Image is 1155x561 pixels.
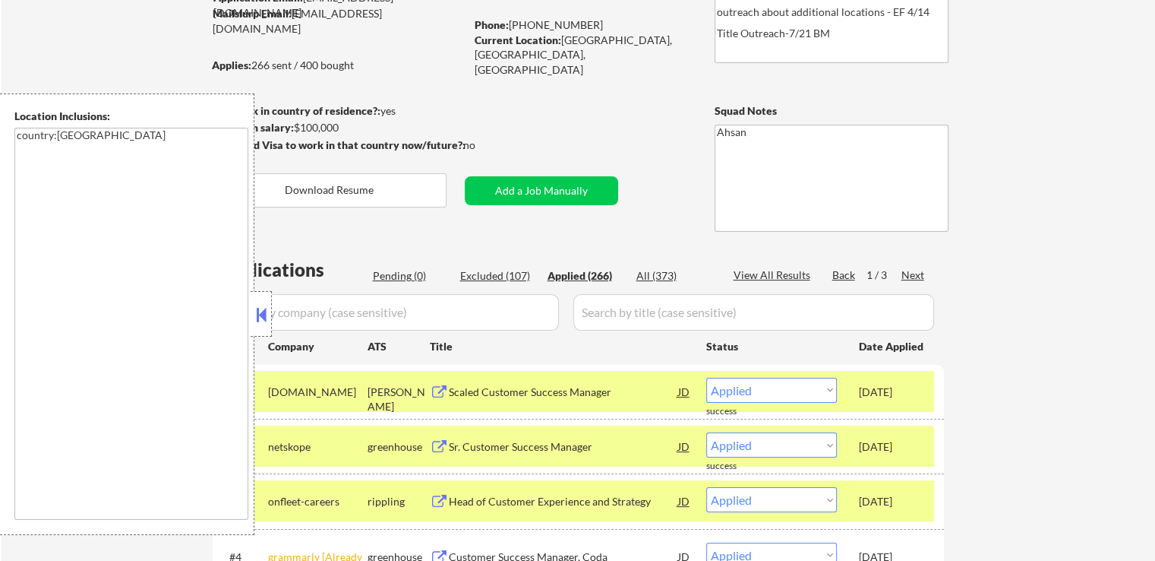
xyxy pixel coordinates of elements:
div: Applied (266) [548,268,623,284]
strong: Current Location: [475,33,561,46]
div: [DATE] [859,494,926,509]
div: onfleet-careers [268,494,368,509]
div: Date Applied [859,339,926,354]
div: $100,000 [212,120,465,135]
div: rippling [368,494,430,509]
div: 266 sent / 400 bought [212,58,465,73]
button: Add a Job Manually [465,176,618,205]
div: [PERSON_NAME] [368,385,430,414]
div: Company [268,339,368,354]
div: greenhouse [368,439,430,455]
div: Pending (0) [373,268,449,284]
div: [EMAIL_ADDRESS][DOMAIN_NAME] [213,6,465,36]
div: Location Inclusions: [14,109,248,124]
div: netskope [268,439,368,455]
strong: Phone: [475,18,509,31]
div: Squad Notes [715,103,948,119]
div: success [706,405,767,418]
div: Status [706,332,837,360]
div: Next [901,268,926,283]
input: Search by company (case sensitive) [217,294,559,331]
strong: Will need Visa to work in that country now/future?: [213,138,465,151]
div: Excluded (107) [460,268,536,284]
div: [PHONE_NUMBER] [475,17,690,33]
strong: Applies: [212,59,251,71]
div: [DATE] [859,439,926,455]
button: Download Resume [213,173,447,208]
div: Scaled Customer Success Manager [449,385,678,400]
div: success [706,460,767,473]
div: yes [212,103,460,119]
div: Head of Customer Experience and Strategy [449,494,678,509]
div: [GEOGRAPHIC_DATA], [GEOGRAPHIC_DATA], [GEOGRAPHIC_DATA] [475,33,690,78]
div: no [463,138,506,153]
strong: Mailslurp Email: [213,7,292,20]
div: Sr. Customer Success Manager [449,439,678,455]
input: Search by title (case sensitive) [573,294,934,331]
div: Applications [217,261,368,279]
div: Title [430,339,692,354]
strong: Can work in country of residence?: [212,104,380,117]
div: Back [832,268,857,283]
div: View All Results [734,268,815,283]
div: [DATE] [859,385,926,400]
div: JD [677,487,692,515]
div: JD [677,378,692,405]
div: All (373) [636,268,712,284]
div: 1 / 3 [866,268,901,283]
div: [DOMAIN_NAME] [268,385,368,400]
div: JD [677,433,692,460]
div: ATS [368,339,430,354]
